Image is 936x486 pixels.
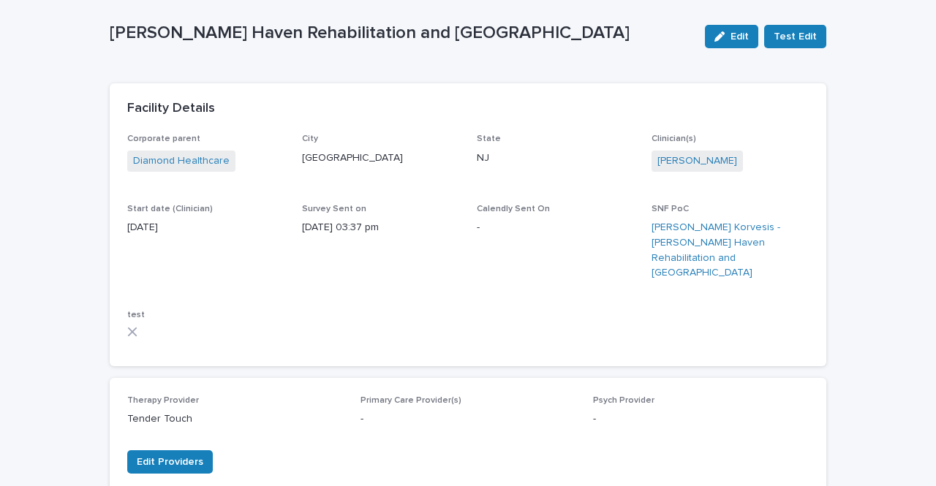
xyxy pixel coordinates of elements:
p: - [477,220,634,235]
p: [DATE] [127,220,284,235]
h2: Facility Details [127,101,215,117]
a: [PERSON_NAME] [657,153,737,169]
button: Test Edit [764,25,826,48]
span: Test Edit [774,29,817,44]
span: SNF PoC [652,205,689,213]
span: Primary Care Provider(s) [361,396,461,405]
button: Edit Providers [127,450,213,474]
p: [GEOGRAPHIC_DATA] [302,151,459,166]
span: Survey Sent on [302,205,366,213]
p: - [361,411,576,427]
span: Calendly Sent On [477,205,550,213]
span: test [127,311,145,319]
span: Start date (Clinician) [127,205,213,213]
span: City [302,134,318,143]
p: Tender Touch [127,411,343,427]
span: Psych Provider [593,396,654,405]
span: State [477,134,501,143]
span: Clinician(s) [652,134,696,143]
span: Therapy Provider [127,396,199,405]
span: Edit Providers [137,455,203,469]
a: [PERSON_NAME] Korvesis - [PERSON_NAME] Haven Rehabilitation and [GEOGRAPHIC_DATA] [652,220,809,281]
p: [DATE] 03:37 pm [302,220,459,235]
p: [PERSON_NAME] Haven Rehabilitation and [GEOGRAPHIC_DATA] [110,23,693,44]
p: NJ [477,151,634,166]
span: Edit [731,31,749,42]
span: Corporate parent [127,134,200,143]
button: Edit [705,25,758,48]
a: Diamond Healthcare [133,153,230,169]
p: - [593,411,809,427]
